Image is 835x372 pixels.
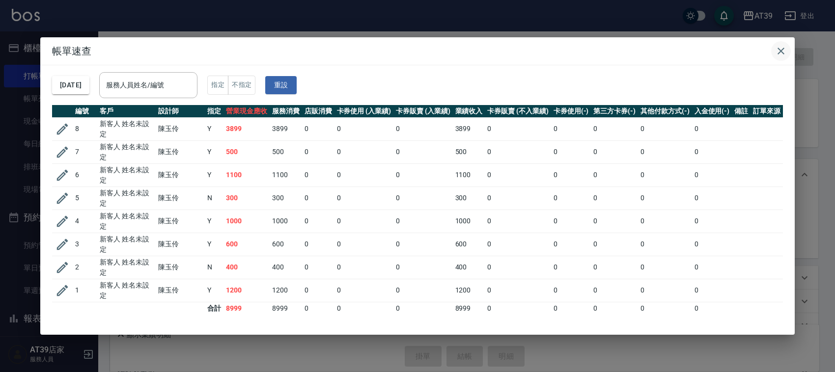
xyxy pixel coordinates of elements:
[692,256,732,279] td: 0
[485,140,551,163] td: 0
[223,163,270,186] td: 1100
[551,279,591,302] td: 0
[205,279,223,302] td: Y
[551,163,591,186] td: 0
[393,210,453,233] td: 0
[97,233,156,256] td: 新客人 姓名未設定
[302,163,334,186] td: 0
[638,117,692,140] td: 0
[73,279,97,302] td: 1
[302,186,334,210] td: 0
[334,210,394,233] td: 0
[270,302,302,315] td: 8999
[638,140,692,163] td: 0
[638,163,692,186] td: 0
[453,163,485,186] td: 1100
[485,186,551,210] td: 0
[453,233,485,256] td: 600
[485,302,551,315] td: 0
[223,279,270,302] td: 1200
[156,233,205,256] td: 陳玉伶
[591,140,638,163] td: 0
[591,233,638,256] td: 0
[97,279,156,302] td: 新客人 姓名未設定
[334,233,394,256] td: 0
[156,210,205,233] td: 陳玉伶
[393,105,453,118] th: 卡券販賣 (入業績)
[73,256,97,279] td: 2
[453,302,485,315] td: 8999
[485,163,551,186] td: 0
[223,210,270,233] td: 1000
[393,163,453,186] td: 0
[591,279,638,302] td: 0
[453,256,485,279] td: 400
[591,117,638,140] td: 0
[302,117,334,140] td: 0
[334,163,394,186] td: 0
[453,105,485,118] th: 業績收入
[393,140,453,163] td: 0
[453,140,485,163] td: 500
[40,37,795,65] h2: 帳單速查
[453,186,485,210] td: 300
[205,117,223,140] td: Y
[393,186,453,210] td: 0
[485,279,551,302] td: 0
[692,105,732,118] th: 入金使用(-)
[156,105,205,118] th: 設計師
[205,140,223,163] td: Y
[302,302,334,315] td: 0
[73,140,97,163] td: 7
[551,186,591,210] td: 0
[73,233,97,256] td: 3
[97,105,156,118] th: 客戶
[73,105,97,118] th: 編號
[393,233,453,256] td: 0
[638,256,692,279] td: 0
[73,163,97,186] td: 6
[270,233,302,256] td: 600
[591,163,638,186] td: 0
[551,302,591,315] td: 0
[591,186,638,210] td: 0
[156,117,205,140] td: 陳玉伶
[223,233,270,256] td: 600
[393,279,453,302] td: 0
[97,186,156,210] td: 新客人 姓名未設定
[302,105,334,118] th: 店販消費
[205,233,223,256] td: Y
[393,256,453,279] td: 0
[205,256,223,279] td: N
[302,233,334,256] td: 0
[692,186,732,210] td: 0
[223,140,270,163] td: 500
[551,140,591,163] td: 0
[223,117,270,140] td: 3899
[334,117,394,140] td: 0
[334,256,394,279] td: 0
[205,163,223,186] td: Y
[692,210,732,233] td: 0
[265,76,297,94] button: 重設
[270,186,302,210] td: 300
[156,186,205,210] td: 陳玉伶
[551,105,591,118] th: 卡券使用(-)
[393,302,453,315] td: 0
[692,233,732,256] td: 0
[302,279,334,302] td: 0
[97,117,156,140] td: 新客人 姓名未設定
[52,76,89,94] button: [DATE]
[156,140,205,163] td: 陳玉伶
[485,256,551,279] td: 0
[205,105,223,118] th: 指定
[270,163,302,186] td: 1100
[692,163,732,186] td: 0
[270,105,302,118] th: 服務消費
[223,302,270,315] td: 8999
[692,279,732,302] td: 0
[485,117,551,140] td: 0
[223,186,270,210] td: 300
[223,105,270,118] th: 營業現金應收
[73,210,97,233] td: 4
